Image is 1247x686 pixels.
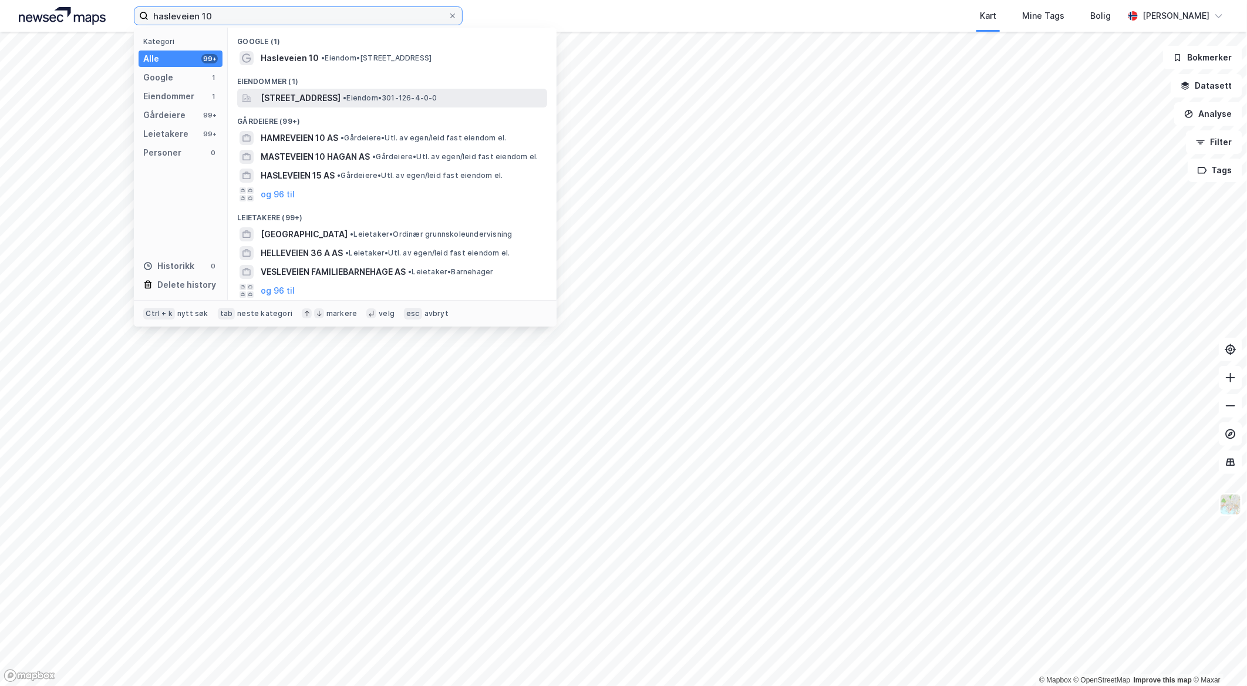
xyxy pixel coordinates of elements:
a: Mapbox homepage [4,669,55,682]
span: • [343,93,346,102]
span: Leietaker • Utl. av egen/leid fast eiendom el. [345,248,510,258]
div: Google [143,70,173,85]
a: OpenStreetMap [1074,676,1131,684]
div: markere [326,309,357,318]
span: • [321,53,325,62]
div: Eiendommer [143,89,194,103]
span: Gårdeiere • Utl. av egen/leid fast eiendom el. [341,133,506,143]
div: Kontrollprogram for chat [1188,630,1247,686]
a: Improve this map [1134,676,1192,684]
div: 0 [208,148,218,157]
div: Gårdeiere [143,108,186,122]
div: avbryt [424,309,449,318]
span: Eiendom • 301-126-4-0-0 [343,93,437,103]
div: esc [404,308,422,320]
span: • [408,267,412,276]
span: Gårdeiere • Utl. av egen/leid fast eiendom el. [372,152,538,162]
div: 99+ [201,54,218,63]
div: Gårdeiere (99+) [228,107,557,129]
span: • [337,171,341,180]
span: [STREET_ADDRESS] [261,91,341,105]
div: Mine Tags [1022,9,1064,23]
img: logo.a4113a55bc3d86da70a041830d287a7e.svg [19,7,106,25]
span: Gårdeiere • Utl. av egen/leid fast eiendom el. [337,171,503,180]
div: Eiendommer (1) [228,68,557,89]
span: Leietaker • Barnehager [408,267,493,277]
div: 1 [208,92,218,101]
button: Filter [1186,130,1242,154]
div: Ctrl + k [143,308,175,320]
button: Analyse [1174,102,1242,126]
div: Historikk [143,259,194,273]
button: Bokmerker [1163,46,1242,69]
div: 1 [208,73,218,82]
span: VESLEVEIEN FAMILIEBARNEHAGE AS [261,265,406,279]
div: velg [379,309,395,318]
span: • [372,152,376,161]
button: Tags [1188,159,1242,182]
span: Hasleveien 10 [261,51,319,65]
span: • [341,133,344,142]
div: neste kategori [237,309,292,318]
div: 99+ [201,110,218,120]
span: MASTEVEIEN 10 HAGAN AS [261,150,370,164]
div: Leietakere [143,127,188,141]
div: nytt søk [177,309,208,318]
div: Delete history [157,278,216,292]
a: Mapbox [1039,676,1071,684]
span: Leietaker • Ordinær grunnskoleundervisning [350,230,512,239]
span: • [350,230,353,238]
div: Alle [143,52,159,66]
iframe: Chat Widget [1188,630,1247,686]
button: Datasett [1171,74,1242,97]
span: • [345,248,349,257]
div: Google (1) [228,28,557,49]
div: tab [218,308,235,320]
img: Z [1219,493,1242,516]
div: Bolig [1090,9,1111,23]
div: 0 [208,261,218,271]
div: Kart [980,9,996,23]
span: HASLEVEIEN 15 AS [261,169,335,183]
span: [GEOGRAPHIC_DATA] [261,227,348,241]
span: HAMREVEIEN 10 AS [261,131,338,145]
div: Personer [143,146,181,160]
div: Kategori [143,37,223,46]
button: og 96 til [261,187,295,201]
div: [PERSON_NAME] [1142,9,1209,23]
div: Leietakere (99+) [228,204,557,225]
div: 99+ [201,129,218,139]
input: Søk på adresse, matrikkel, gårdeiere, leietakere eller personer [149,7,448,25]
button: og 96 til [261,284,295,298]
span: HELLEVEIEN 36 A AS [261,246,343,260]
span: Eiendom • [STREET_ADDRESS] [321,53,432,63]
